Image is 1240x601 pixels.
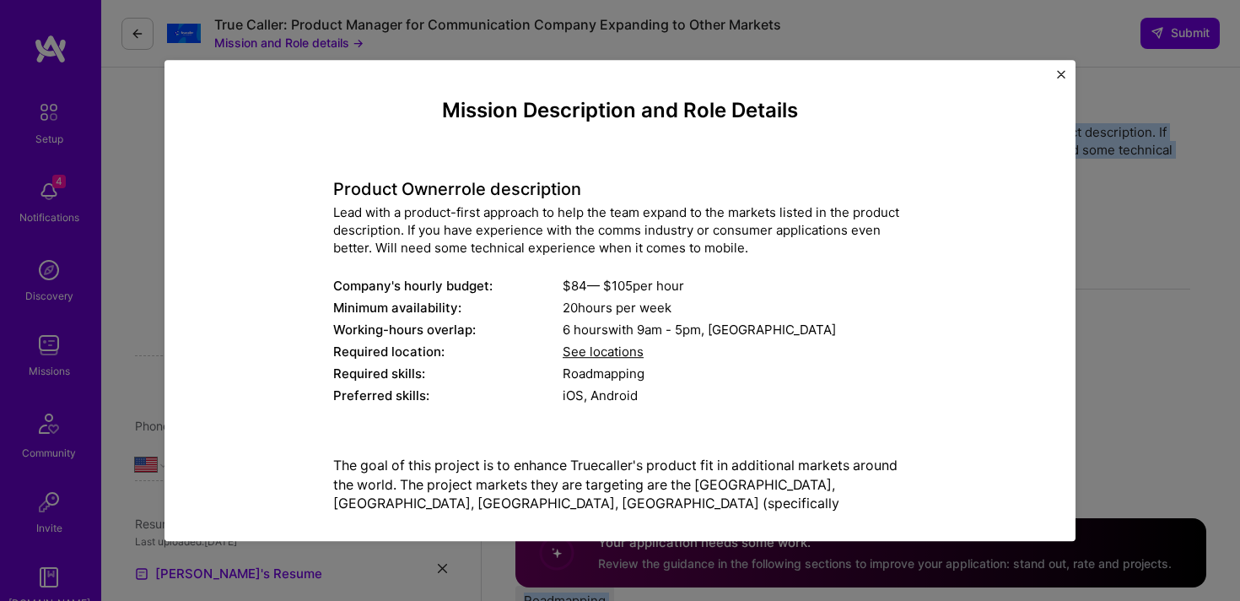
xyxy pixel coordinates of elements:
[333,180,907,200] h4: Product Owner role description
[633,322,708,338] span: 9am - 5pm ,
[563,322,907,339] div: 6 hours with [GEOGRAPHIC_DATA]
[333,344,563,361] div: Required location:
[333,322,563,339] div: Working-hours overlap:
[1057,70,1065,88] button: Close
[563,278,907,295] div: $ 84 — $ 105 per hour
[333,387,563,405] div: Preferred skills:
[563,344,644,360] span: See locations
[563,365,907,383] div: Roadmapping
[563,300,907,317] div: 20 hours per week
[333,204,907,257] div: Lead with a product-first approach to help the team expand to the markets listed in the product d...
[333,278,563,295] div: Company's hourly budget:
[333,300,563,317] div: Minimum availability:
[333,365,563,383] div: Required skills:
[333,99,907,123] h4: Mission Description and Role Details
[563,387,907,405] div: iOS, Android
